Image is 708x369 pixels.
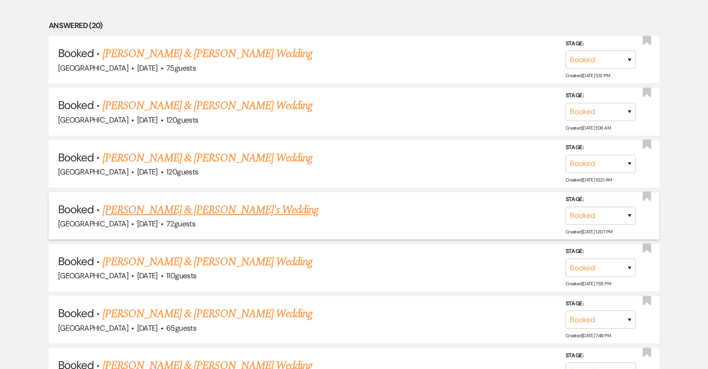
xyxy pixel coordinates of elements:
span: [GEOGRAPHIC_DATA] [58,323,128,333]
span: Booked [58,98,94,112]
span: Booked [58,306,94,320]
span: 120 guests [166,115,198,125]
span: [GEOGRAPHIC_DATA] [58,167,128,177]
span: [DATE] [137,271,158,281]
span: [DATE] [137,323,158,333]
span: 75 guests [166,63,196,73]
span: [DATE] [137,167,158,177]
span: [GEOGRAPHIC_DATA] [58,115,128,125]
span: 110 guests [166,271,196,281]
label: Stage: [566,299,636,309]
label: Stage: [566,39,636,49]
span: 65 guests [166,323,196,333]
a: [PERSON_NAME] & [PERSON_NAME] Wedding [103,45,312,62]
span: [GEOGRAPHIC_DATA] [58,63,128,73]
span: Created: [DATE] 12:07 PM [566,229,612,235]
span: Created: [DATE] 10:21 AM [566,177,612,183]
span: [DATE] [137,63,158,73]
span: Booked [58,46,94,60]
span: Booked [58,150,94,165]
span: [DATE] [137,115,158,125]
span: 72 guests [166,219,195,229]
label: Stage: [566,195,636,205]
span: [GEOGRAPHIC_DATA] [58,271,128,281]
a: [PERSON_NAME] & [PERSON_NAME] Wedding [103,305,312,322]
span: Created: [DATE] 7:55 PM [566,281,611,287]
span: Created: [DATE] 7:49 PM [566,333,611,339]
label: Stage: [566,91,636,101]
label: Stage: [566,246,636,257]
a: [PERSON_NAME] & [PERSON_NAME] Wedding [103,253,312,270]
a: [PERSON_NAME] & [PERSON_NAME] Wedding [103,97,312,114]
span: [GEOGRAPHIC_DATA] [58,219,128,229]
span: Booked [58,202,94,217]
a: [PERSON_NAME] & [PERSON_NAME]'s Wedding [103,202,319,218]
span: 120 guests [166,167,198,177]
a: [PERSON_NAME] & [PERSON_NAME] Wedding [103,150,312,166]
span: Booked [58,254,94,268]
span: Created: [DATE] 1:08 AM [566,124,611,130]
label: Stage: [566,351,636,361]
span: Created: [DATE] 5:13 PM [566,72,610,79]
label: Stage: [566,143,636,153]
li: Answered (20) [49,20,659,32]
span: [DATE] [137,219,158,229]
